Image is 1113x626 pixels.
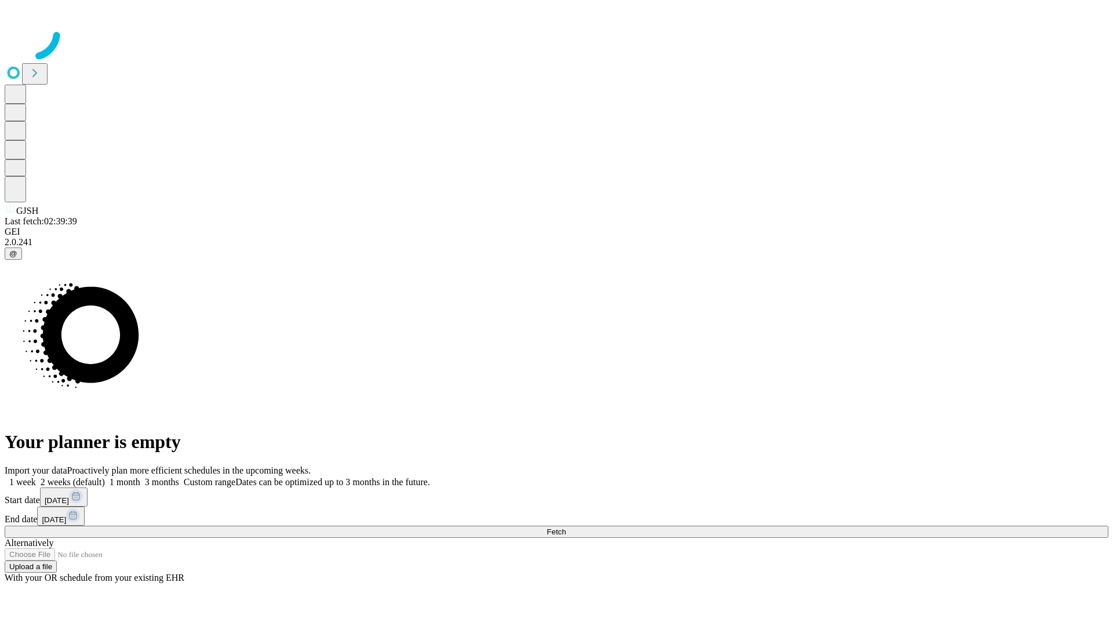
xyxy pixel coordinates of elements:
[41,477,105,487] span: 2 weeks (default)
[184,477,235,487] span: Custom range
[5,431,1108,453] h1: Your planner is empty
[5,573,184,583] span: With your OR schedule from your existing EHR
[9,249,17,258] span: @
[5,227,1108,237] div: GEI
[5,561,57,573] button: Upload a file
[5,526,1108,538] button: Fetch
[5,538,53,548] span: Alternatively
[110,477,140,487] span: 1 month
[5,216,77,226] span: Last fetch: 02:39:39
[40,487,88,507] button: [DATE]
[37,507,85,526] button: [DATE]
[5,465,67,475] span: Import your data
[5,248,22,260] button: @
[145,477,179,487] span: 3 months
[16,206,38,216] span: GJSH
[235,477,430,487] span: Dates can be optimized up to 3 months in the future.
[67,465,311,475] span: Proactively plan more efficient schedules in the upcoming weeks.
[5,507,1108,526] div: End date
[45,496,69,505] span: [DATE]
[5,487,1108,507] div: Start date
[42,515,66,524] span: [DATE]
[9,477,36,487] span: 1 week
[547,527,566,536] span: Fetch
[5,237,1108,248] div: 2.0.241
